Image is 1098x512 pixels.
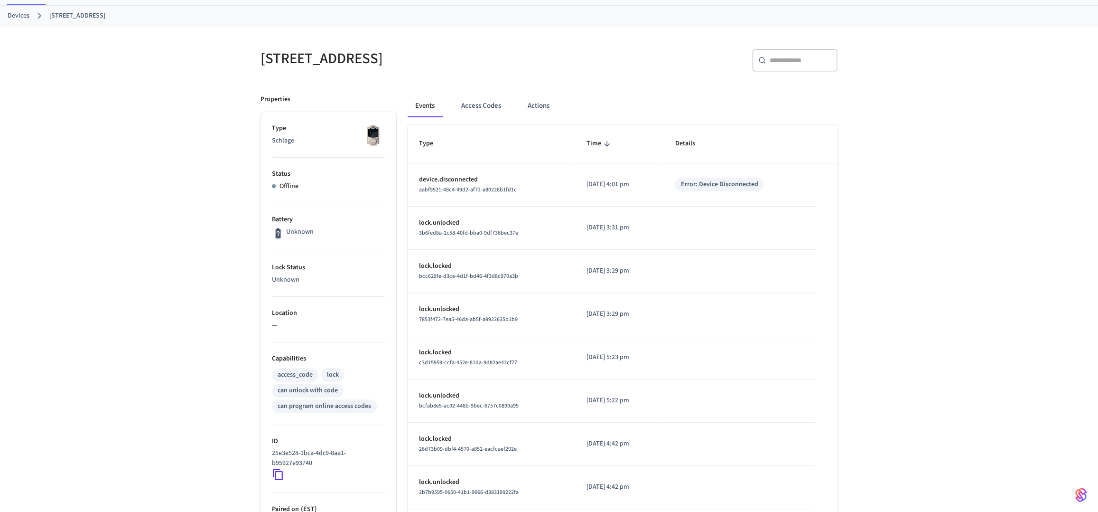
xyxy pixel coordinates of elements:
[419,477,563,487] p: lock.unlocked
[419,272,518,280] span: bcc629fe-d3ce-4d1f-bd46-4f3d8c970a3b
[279,181,298,191] p: Offline
[419,359,517,367] span: c3d15959-ccfa-452e-81da-9d82ae42cf77
[419,218,563,228] p: lock.unlocked
[419,304,563,314] p: lock.unlocked
[586,266,652,276] p: [DATE] 3:29 pm
[272,123,385,133] p: Type
[272,354,385,364] p: Capabilities
[419,348,563,358] p: lock.locked
[261,95,290,104] p: Properties
[419,136,446,151] span: Type
[419,402,519,410] span: bcfab8e5-ac02-448b-9bec-6757c0899a95
[272,448,381,468] p: 25e3e528-1bca-4dc9-8aa1-b95927e93740
[1075,487,1087,503] img: SeamLogoGradient.69752ec5.svg
[286,227,314,237] p: Unknown
[520,95,557,117] button: Actions
[586,223,652,233] p: [DATE] 3:31 pm
[8,11,29,21] a: Devices
[675,136,707,151] span: Details
[419,186,517,194] span: aabf9521-48c4-49d2-af72-a80228b1fd1c
[586,136,613,151] span: Time
[454,95,509,117] button: Access Codes
[586,352,652,362] p: [DATE] 5:23 pm
[680,180,758,190] div: Error: Device Disconnected
[361,123,385,147] img: Schlage Sense Smart Deadbolt with Camelot Trim, Front
[261,49,543,68] h5: [STREET_ADDRESS]
[272,263,385,273] p: Lock Status
[272,275,385,285] p: Unknown
[586,180,652,190] p: [DATE] 4:01 pm
[327,370,339,380] div: lock
[272,136,385,146] p: Schlage
[419,261,563,271] p: lock.locked
[49,11,105,21] a: [STREET_ADDRESS]
[272,169,385,179] p: Status
[408,95,837,117] div: ant example
[419,434,563,444] p: lock.locked
[419,488,519,496] span: 2b7b9595-0650-41b1-9666-d383199222fa
[272,436,385,446] p: ID
[278,386,338,396] div: can unlock with code
[272,308,385,318] p: Location
[419,391,563,401] p: lock.unlocked
[419,315,518,323] span: 7853f472-7ea5-46da-ab5f-a9922635b1b9
[419,229,518,237] span: 3b6fed8a-2c58-40fd-bba0-9df736bec37e
[419,175,563,185] p: device.disconnected
[278,401,371,411] div: can program online access codes
[419,445,517,453] span: 26d73b09-dbf4-4570-a852-eacfcaef292e
[278,370,313,380] div: access_code
[272,321,385,331] p: —
[408,95,442,117] button: Events
[586,482,652,492] p: [DATE] 4:42 pm
[586,439,652,449] p: [DATE] 4:42 pm
[586,309,652,319] p: [DATE] 3:29 pm
[272,215,385,225] p: Battery
[586,396,652,406] p: [DATE] 5:22 pm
